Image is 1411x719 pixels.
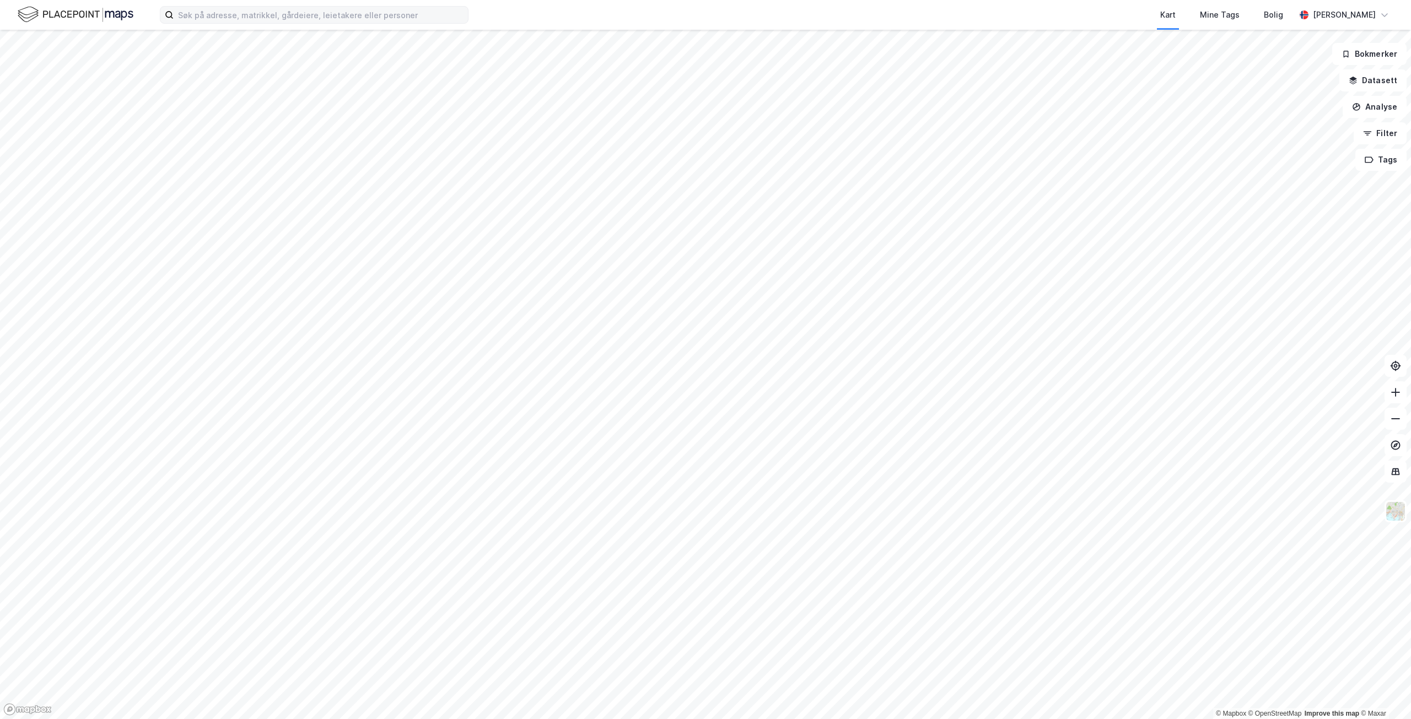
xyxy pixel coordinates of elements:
div: Bolig [1264,8,1283,21]
button: Bokmerker [1332,43,1407,65]
div: Mine Tags [1200,8,1240,21]
button: Tags [1355,149,1407,171]
div: [PERSON_NAME] [1313,8,1376,21]
a: Improve this map [1305,710,1359,717]
a: Mapbox homepage [3,703,52,716]
button: Analyse [1343,96,1407,118]
a: Mapbox [1216,710,1246,717]
img: Z [1385,501,1406,522]
img: logo.f888ab2527a4732fd821a326f86c7f29.svg [18,5,133,24]
div: Kart [1160,8,1176,21]
div: Kontrollprogram for chat [1356,666,1411,719]
button: Datasett [1339,69,1407,91]
a: OpenStreetMap [1248,710,1302,717]
input: Søk på adresse, matrikkel, gårdeiere, leietakere eller personer [174,7,468,23]
button: Filter [1354,122,1407,144]
iframe: Chat Widget [1356,666,1411,719]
